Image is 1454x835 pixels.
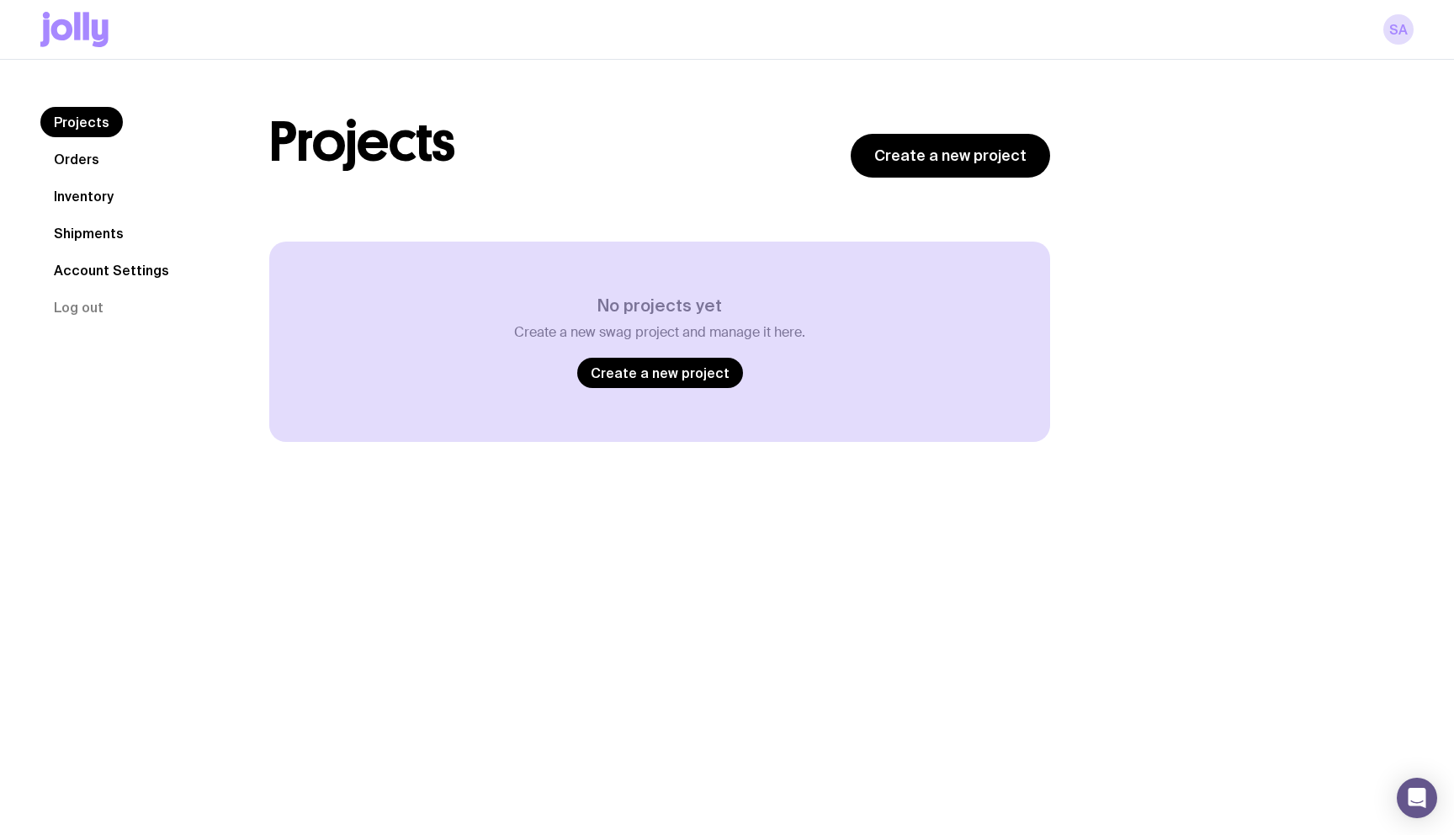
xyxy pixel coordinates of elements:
a: Inventory [40,181,127,211]
div: Open Intercom Messenger [1397,778,1437,818]
a: Shipments [40,218,137,248]
a: Create a new project [577,358,743,388]
h3: No projects yet [514,295,805,316]
a: Orders [40,144,113,174]
p: Create a new swag project and manage it here. [514,324,805,341]
a: sa [1383,14,1414,45]
a: Create a new project [851,134,1050,178]
button: Log out [40,292,117,322]
h1: Projects [269,115,455,169]
a: Account Settings [40,255,183,285]
a: Projects [40,107,123,137]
